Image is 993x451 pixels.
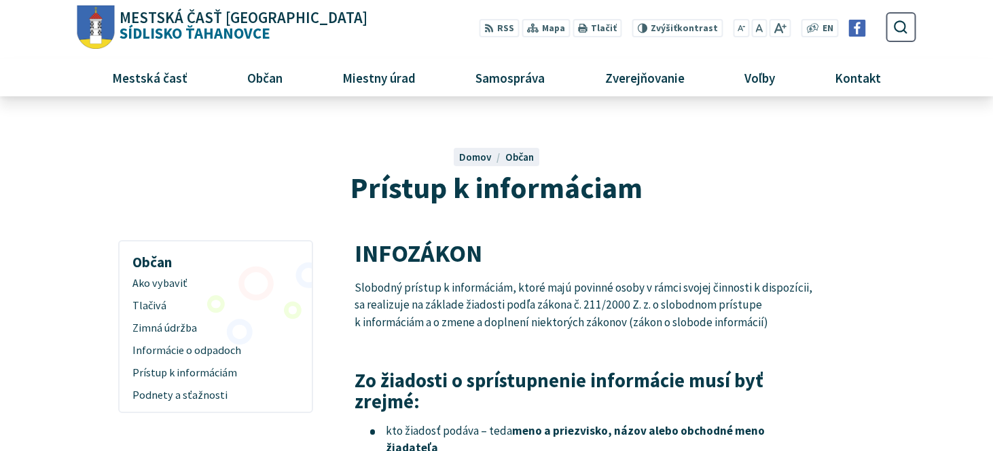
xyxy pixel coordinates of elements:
a: Podnety a sťažnosti [125,384,307,406]
a: Mapa [522,19,570,37]
p: Slobodný prístup k informáciám, ktoré majú povinné osoby v rámci svojej činnosti k dispozícii, sa... [355,279,813,332]
span: Ako vybaviť [132,273,299,295]
span: kontrast [651,23,718,34]
span: Zimná údržba [132,317,299,340]
span: Podnety a sťažnosti [132,384,299,406]
span: Prístup k informáciam [350,169,643,206]
span: Samospráva [471,59,550,96]
a: Domov [459,151,505,163]
button: Tlačiť [573,19,621,37]
span: RSS [497,22,514,36]
span: Tlačivá [132,295,299,317]
span: EN [823,22,833,36]
span: Mestská časť [107,59,193,96]
span: Občan [242,59,288,96]
a: Logo Sídlisko Ťahanovce, prejsť na domovskú stránku. [77,5,367,50]
a: EN [818,22,837,36]
a: RSS [479,19,519,37]
span: Zvýšiť [651,22,677,34]
span: Miestny úrad [338,59,421,96]
button: Zmenšiť veľkosť písma [733,19,749,37]
button: Nastaviť pôvodnú veľkosť písma [752,19,767,37]
span: Zverejňovanie [600,59,689,96]
span: Prístup k informáciám [132,362,299,385]
a: Ako vybaviť [125,273,307,295]
span: Mestská časť [GEOGRAPHIC_DATA] [120,10,367,26]
a: Miestny úrad [318,59,441,96]
img: Prejsť na Facebook stránku [849,20,866,37]
a: Mestská časť [88,59,213,96]
button: Zväčšiť veľkosť písma [770,19,791,37]
a: Prístup k informáciám [125,362,307,385]
a: Zverejňovanie [580,59,709,96]
a: Kontakt [810,59,905,96]
span: INFOZÁKON [355,237,482,269]
img: Prejsť na domovskú stránku [77,5,114,50]
a: Voľby [719,59,799,96]
strong: Zo žiadosti o sprístupnenie informácie musí byť zrejmé: [355,368,763,414]
a: Informácie o odpadoch [125,340,307,362]
a: Tlačivá [125,295,307,317]
span: Kontakt [829,59,886,96]
button: Zvýšiťkontrast [632,19,723,37]
span: Informácie o odpadoch [132,340,299,362]
span: Voľby [739,59,780,96]
a: Samospráva [451,59,570,96]
a: Zimná údržba [125,317,307,340]
span: Domov [459,151,492,163]
a: Občan [223,59,308,96]
span: Mapa [542,22,565,36]
a: Občan [505,151,534,163]
span: Sídlisko Ťahanovce [114,10,367,41]
h3: Občan [125,244,307,273]
span: Tlačiť [591,23,617,34]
